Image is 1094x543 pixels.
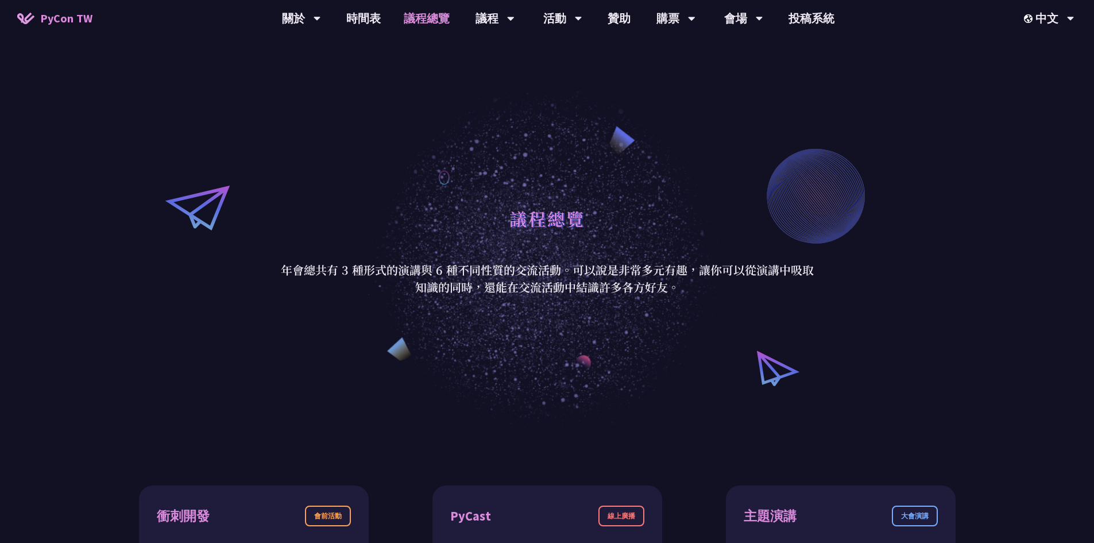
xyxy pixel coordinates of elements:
div: 大會演講 [892,506,938,526]
a: PyCon TW [6,4,104,33]
span: PyCon TW [40,10,92,27]
img: Locale Icon [1024,14,1035,23]
div: PyCast [450,506,491,526]
div: 衝刺開發 [157,506,210,526]
div: 線上廣播 [598,506,644,526]
div: 主題演講 [744,506,797,526]
p: 年會總共有 3 種形式的演講與 6 種不同性質的交流活動。可以說是非常多元有趣，讓你可以從演講中吸取知識的同時，還能在交流活動中結識許多各方好友。 [280,261,814,296]
div: 會前活動 [305,506,351,526]
h1: 議程總覽 [509,201,585,236]
img: Home icon of PyCon TW 2025 [17,13,34,24]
